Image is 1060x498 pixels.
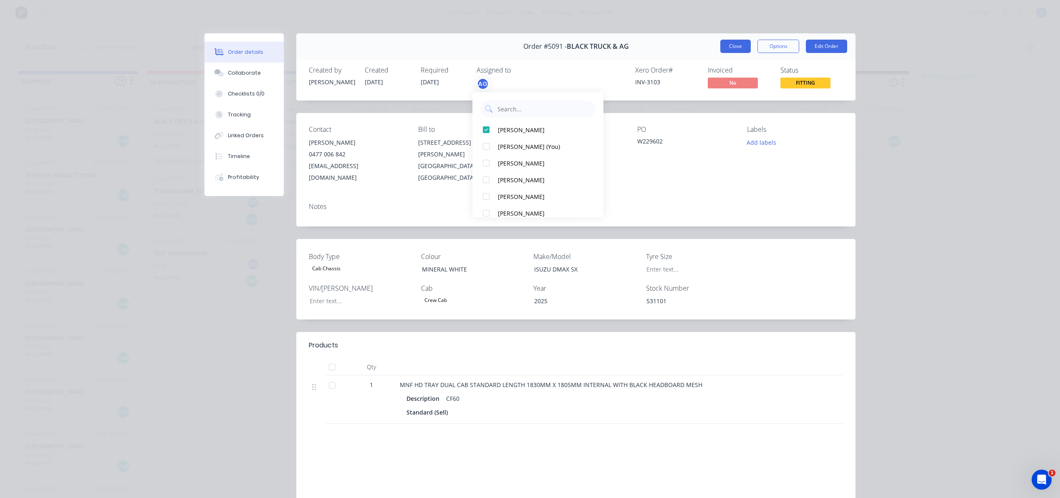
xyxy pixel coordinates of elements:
span: 1 [370,380,373,389]
button: Collaborate [204,63,284,83]
span: [DATE] [365,78,383,86]
input: Search... [497,101,591,117]
button: Timeline [204,146,284,167]
div: Qty [346,359,396,375]
div: Timeline [228,153,250,160]
button: Tracking [204,104,284,125]
button: Options [757,40,799,53]
span: [DATE] [421,78,439,86]
button: [PERSON_NAME] [472,121,603,138]
div: Order details [228,48,263,56]
iframe: Intercom live chat [1032,470,1052,490]
div: [PERSON_NAME] [498,176,586,184]
div: Cab Chassis [309,263,344,274]
div: Contact [309,126,405,133]
div: 0477 006 842 [309,148,405,160]
span: MNF HD TRAY DUAL CAB STANDARD LENGTH 1830MM X 1805MM INTERNAL WITH BLACK HEADBOARD MESH [400,381,702,389]
div: Products [309,340,338,350]
div: 2025 [527,295,632,307]
div: [PERSON_NAME] [498,209,586,218]
div: PO [637,126,733,133]
button: AG [477,78,489,90]
div: [PERSON_NAME] [498,192,586,201]
button: [PERSON_NAME] [472,155,603,171]
span: 1 [1049,470,1055,476]
button: Linked Orders [204,125,284,146]
div: 531101 [640,295,744,307]
div: Xero Order # [635,66,698,74]
div: Standard (Sell) [406,406,451,418]
div: [PERSON_NAME] [498,159,586,168]
div: Crew Cab [421,295,450,306]
div: INV-3103 [635,78,698,86]
div: W229602 [637,137,733,148]
div: [PERSON_NAME] (You) [498,142,586,151]
label: Colour [421,252,525,262]
button: [PERSON_NAME] [472,188,603,205]
div: Invoiced [708,66,770,74]
div: Created by [309,66,355,74]
div: [PERSON_NAME] [309,78,355,86]
span: Order #5091 - [523,43,567,50]
span: FITTING [780,78,830,88]
div: Required [421,66,467,74]
div: Labels [747,126,843,133]
div: Notes [309,203,843,211]
span: BLACK TRUCK & AG [567,43,629,50]
label: VIN/[PERSON_NAME] [309,283,413,293]
label: Cab [421,283,525,293]
div: MINERAL WHITE [415,263,520,275]
div: [STREET_ADDRESS][PERSON_NAME][GEOGRAPHIC_DATA], [GEOGRAPHIC_DATA], 4350 [418,137,514,184]
button: Close [720,40,751,53]
div: [PERSON_NAME]0477 006 842[EMAIL_ADDRESS][DOMAIN_NAME] [309,137,405,184]
div: [PERSON_NAME] [309,137,405,148]
button: Checklists 0/0 [204,83,284,104]
button: Edit Order [806,40,847,53]
div: [PERSON_NAME] [498,126,586,134]
div: Status [780,66,843,74]
div: Checklists 0/0 [228,90,265,98]
label: Year [533,283,638,293]
label: Stock Number [646,283,750,293]
div: Description [406,392,443,405]
div: ISUZU DMAX SX [527,263,632,275]
div: [EMAIL_ADDRESS][DOMAIN_NAME] [309,160,405,184]
div: Bill to [418,126,514,133]
label: Body Type [309,252,413,262]
button: [PERSON_NAME] (You) [472,138,603,155]
button: FITTING [780,78,830,90]
div: Collaborate [228,69,261,77]
div: [GEOGRAPHIC_DATA], [GEOGRAPHIC_DATA], 4350 [418,160,514,184]
label: Tyre Size [646,252,750,262]
button: [PERSON_NAME] [472,171,603,188]
button: Profitability [204,167,284,188]
div: [STREET_ADDRESS][PERSON_NAME] [418,137,514,160]
div: Assigned to [477,66,560,74]
button: Add labels [742,137,780,148]
div: Linked Orders [228,132,264,139]
div: CF60 [443,392,463,405]
span: No [708,78,758,88]
label: Make/Model [533,252,638,262]
button: [PERSON_NAME] [472,205,603,221]
button: Order details [204,42,284,63]
div: Profitability [228,174,259,181]
div: Created [365,66,411,74]
div: Tracking [228,111,251,118]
